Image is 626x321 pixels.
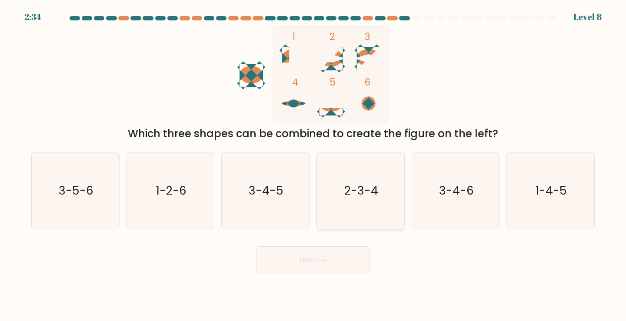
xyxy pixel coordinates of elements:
tspan: 1 [292,30,295,43]
text: 1-4-5 [536,182,567,199]
div: 2:34 [24,10,41,23]
div: Level 8 [573,10,602,23]
button: Next [256,246,370,274]
text: 2-3-4 [344,182,378,199]
tspan: 6 [364,75,370,89]
text: 3-4-5 [249,182,283,199]
text: 1-2-6 [156,182,186,199]
tspan: 2 [330,30,335,43]
tspan: 4 [292,75,299,89]
tspan: 3 [364,30,370,43]
text: 3-5-6 [59,182,93,199]
div: Which three shapes can be combined to create the figure on the left? [37,126,589,142]
tspan: 5 [330,75,336,89]
text: 3-4-6 [439,182,474,199]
